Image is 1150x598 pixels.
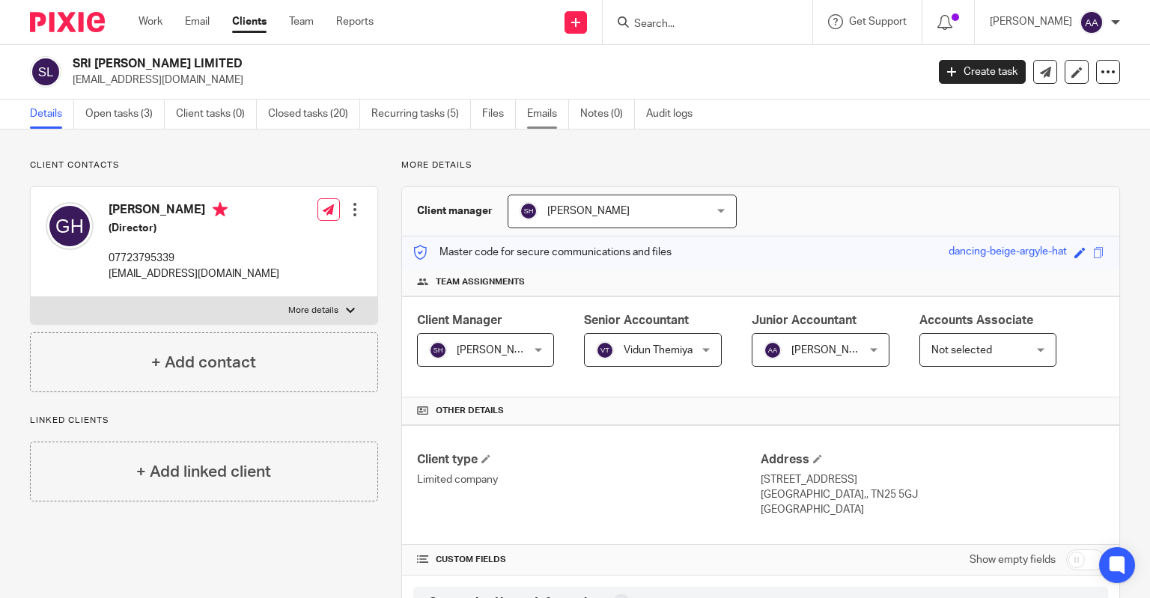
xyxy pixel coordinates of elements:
[232,14,267,29] a: Clients
[919,314,1033,326] span: Accounts Associate
[288,305,338,317] p: More details
[73,56,748,72] h2: SRI [PERSON_NAME] LIMITED
[791,345,874,356] span: [PERSON_NAME]
[1080,10,1104,34] img: svg%3E
[482,100,516,129] a: Files
[429,341,447,359] img: svg%3E
[109,266,279,281] p: [EMAIL_ADDRESS][DOMAIN_NAME]
[139,14,162,29] a: Work
[109,251,279,266] p: 07723795339
[336,14,374,29] a: Reports
[752,314,857,326] span: Junior Accountant
[761,487,1104,502] p: [GEOGRAPHIC_DATA],, TN25 5GJ
[939,60,1026,84] a: Create task
[401,159,1120,171] p: More details
[580,100,635,129] a: Notes (0)
[289,14,314,29] a: Team
[85,100,165,129] a: Open tasks (3)
[151,351,256,374] h4: + Add contact
[949,244,1067,261] div: dancing-beige-argyle-hat
[176,100,257,129] a: Client tasks (0)
[520,202,538,220] img: svg%3E
[417,204,493,219] h3: Client manager
[761,472,1104,487] p: [STREET_ADDRESS]
[417,314,502,326] span: Client Manager
[413,245,672,260] p: Master code for secure communications and files
[849,16,907,27] span: Get Support
[268,100,360,129] a: Closed tasks (20)
[457,345,539,356] span: [PERSON_NAME]
[596,341,614,359] img: svg%3E
[436,276,525,288] span: Team assignments
[30,415,378,427] p: Linked clients
[931,345,992,356] span: Not selected
[73,73,916,88] p: [EMAIL_ADDRESS][DOMAIN_NAME]
[213,202,228,217] i: Primary
[761,502,1104,517] p: [GEOGRAPHIC_DATA]
[46,202,94,250] img: svg%3E
[371,100,471,129] a: Recurring tasks (5)
[584,314,689,326] span: Senior Accountant
[417,452,761,468] h4: Client type
[761,452,1104,468] h4: Address
[30,100,74,129] a: Details
[30,159,378,171] p: Client contacts
[764,341,782,359] img: svg%3E
[417,472,761,487] p: Limited company
[624,345,693,356] span: Vidun Themiya
[633,18,767,31] input: Search
[970,552,1056,567] label: Show empty fields
[109,221,279,236] h5: (Director)
[30,56,61,88] img: svg%3E
[30,12,105,32] img: Pixie
[646,100,704,129] a: Audit logs
[136,460,271,483] h4: + Add linked client
[109,202,279,221] h4: [PERSON_NAME]
[990,14,1072,29] p: [PERSON_NAME]
[547,206,630,216] span: [PERSON_NAME]
[436,405,504,417] span: Other details
[527,100,569,129] a: Emails
[185,14,210,29] a: Email
[417,554,761,566] h4: CUSTOM FIELDS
